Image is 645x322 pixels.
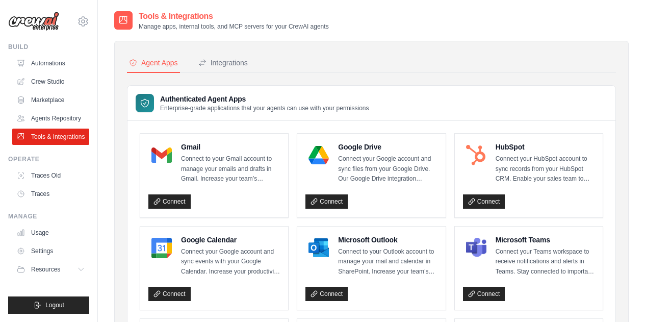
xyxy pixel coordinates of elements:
h4: Gmail [181,142,280,152]
a: Connect [463,287,505,301]
h4: Google Calendar [181,235,280,245]
img: Microsoft Teams Logo [466,238,486,258]
a: Crew Studio [12,73,89,90]
a: Settings [12,243,89,259]
h4: Microsoft Teams [496,235,595,245]
h4: HubSpot [496,142,595,152]
p: Manage apps, internal tools, and MCP servers for your CrewAI agents [139,22,329,31]
img: Gmail Logo [151,145,172,165]
p: Connect your Teams workspace to receive notifications and alerts in Teams. Stay connected to impo... [496,247,595,277]
a: Agents Repository [12,110,89,127]
button: Logout [8,296,89,314]
p: Enterprise-grade applications that your agents can use with your permissions [160,104,369,112]
p: Connect your HubSpot account to sync records from your HubSpot CRM. Enable your sales team to clo... [496,154,595,184]
img: Logo [8,12,59,31]
div: Integrations [198,58,248,68]
img: Google Calendar Logo [151,238,172,258]
a: Connect [463,194,505,209]
span: Resources [31,265,60,274]
p: Connect to your Outlook account to manage your mail and calendar in SharePoint. Increase your tea... [338,247,437,277]
a: Marketplace [12,92,89,108]
a: Connect [148,287,191,301]
button: Resources [12,261,89,278]
img: Google Drive Logo [308,145,329,165]
a: Automations [12,55,89,71]
p: Connect to your Gmail account to manage your emails and drafts in Gmail. Increase your team’s pro... [181,154,280,184]
h3: Authenticated Agent Apps [160,94,369,104]
iframe: Chat Widget [594,273,645,322]
div: Operate [8,155,89,163]
a: Connect [148,194,191,209]
div: Manage [8,212,89,220]
a: Connect [305,287,348,301]
img: Microsoft Outlook Logo [308,238,329,258]
button: Integrations [196,54,250,73]
a: Usage [12,225,89,241]
a: Traces [12,186,89,202]
img: HubSpot Logo [466,145,486,165]
h4: Google Drive [338,142,437,152]
div: Agent Apps [129,58,178,68]
h4: Microsoft Outlook [338,235,437,245]
button: Agent Apps [127,54,180,73]
h2: Tools & Integrations [139,10,329,22]
a: Tools & Integrations [12,129,89,145]
a: Connect [305,194,348,209]
span: Logout [45,301,64,309]
div: Build [8,43,89,51]
a: Traces Old [12,167,89,184]
p: Connect your Google account and sync files from your Google Drive. Our Google Drive integration e... [338,154,437,184]
p: Connect your Google account and sync events with your Google Calendar. Increase your productivity... [181,247,280,277]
